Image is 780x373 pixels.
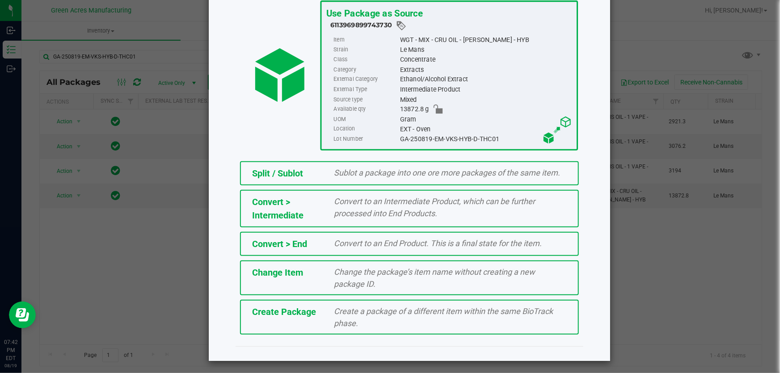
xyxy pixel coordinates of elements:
[334,239,542,248] span: Convert to an End Product. This is a final state for the item.
[400,95,572,105] div: Mixed
[333,95,398,105] label: Source type
[333,124,398,134] label: Location
[333,35,398,45] label: Item
[252,306,316,317] span: Create Package
[334,306,553,328] span: Create a package of a different item within the same BioTrack phase.
[252,197,304,221] span: Convert > Intermediate
[333,134,398,144] label: Lot Number
[400,134,572,144] div: GA-250819-EM-VKS-HYB-D-THC01
[333,45,398,54] label: Strain
[252,267,303,278] span: Change Item
[400,35,572,45] div: WGT - MIX - CRU OIL - [PERSON_NAME] - HYB
[330,20,572,31] div: 6113969899743730
[400,65,572,75] div: Extracts
[400,84,572,94] div: Intermediate Product
[334,168,561,177] span: Sublot a package into one ore more packages of the same item.
[333,65,398,75] label: Category
[9,302,36,328] iframe: Resource center
[334,267,535,289] span: Change the package’s item name without creating a new package ID.
[333,84,398,94] label: External Type
[252,239,307,249] span: Convert > End
[400,124,572,134] div: EXT - Oven
[252,168,303,179] span: Split / Sublot
[326,8,423,19] span: Use Package as Source
[333,55,398,65] label: Class
[400,75,572,84] div: Ethanol/Alcohol Extract
[333,75,398,84] label: External Category
[400,105,429,114] span: 13872.8 g
[400,45,572,54] div: Le Mans
[333,105,398,114] label: Available qty
[333,114,398,124] label: UOM
[334,197,535,218] span: Convert to an Intermediate Product, which can be further processed into End Products.
[400,114,572,124] div: Gram
[400,55,572,65] div: Concentrate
